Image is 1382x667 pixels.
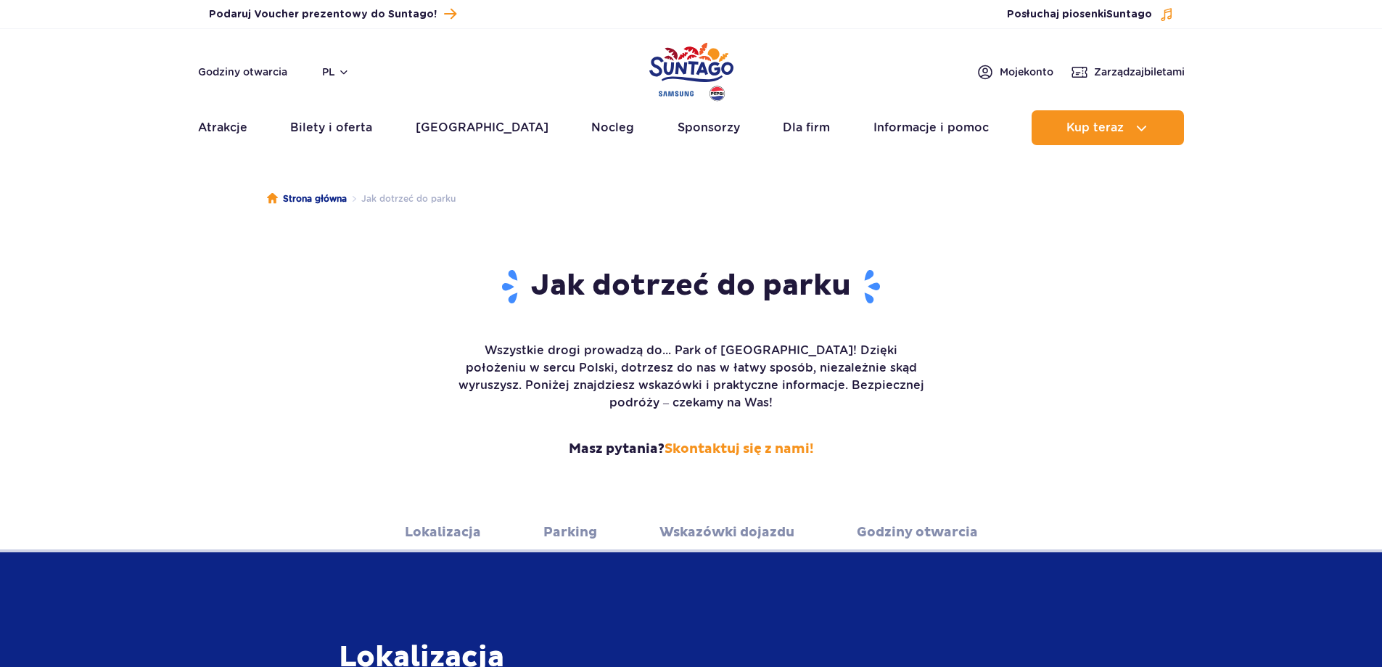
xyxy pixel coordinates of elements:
[659,512,794,552] a: Wskazówki dojazdu
[209,7,437,22] span: Podaruj Voucher prezentowy do Suntago!
[1000,65,1053,79] span: Moje konto
[198,110,247,145] a: Atrakcje
[1094,65,1185,79] span: Zarządzaj biletami
[1007,7,1174,22] button: Posłuchaj piosenkiSuntago
[873,110,989,145] a: Informacje i pomoc
[209,4,456,24] a: Podaruj Voucher prezentowy do Suntago!
[1071,63,1185,81] a: Zarządzajbiletami
[416,110,548,145] a: [GEOGRAPHIC_DATA]
[1007,7,1152,22] span: Posłuchaj piosenki
[322,65,350,79] button: pl
[290,110,372,145] a: Bilety i oferta
[857,512,978,552] a: Godziny otwarcia
[783,110,830,145] a: Dla firm
[678,110,740,145] a: Sponsorzy
[976,63,1053,81] a: Mojekonto
[543,512,597,552] a: Parking
[1066,121,1124,134] span: Kup teraz
[267,192,347,206] a: Strona główna
[405,512,481,552] a: Lokalizacja
[1032,110,1184,145] button: Kup teraz
[591,110,634,145] a: Nocleg
[456,441,927,458] strong: Masz pytania?
[198,65,287,79] a: Godziny otwarcia
[1106,9,1152,20] span: Suntago
[665,441,814,457] a: Skontaktuj się z nami!
[347,192,456,206] li: Jak dotrzeć do parku
[649,36,733,103] a: Park of Poland
[456,268,927,306] h1: Jak dotrzeć do parku
[456,342,927,412] p: Wszystkie drogi prowadzą do... Park of [GEOGRAPHIC_DATA]! Dzięki położeniu w sercu Polski, dotrze...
